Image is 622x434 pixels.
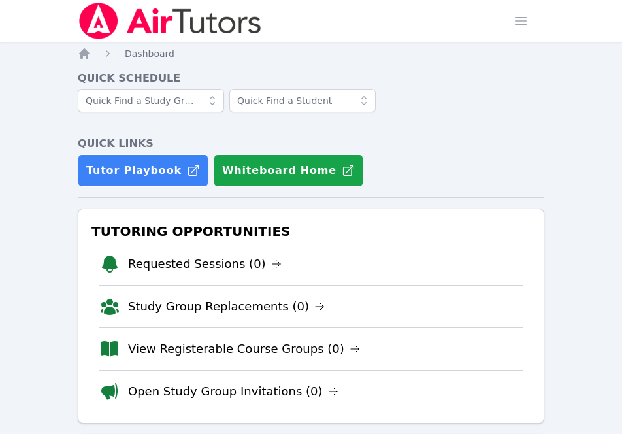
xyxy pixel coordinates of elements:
[78,71,544,86] h4: Quick Schedule
[128,340,360,358] a: View Registerable Course Groups (0)
[78,3,263,39] img: Air Tutors
[89,220,533,243] h3: Tutoring Opportunities
[78,136,544,152] h4: Quick Links
[229,89,376,112] input: Quick Find a Student
[125,48,174,59] span: Dashboard
[214,154,363,187] button: Whiteboard Home
[78,154,208,187] a: Tutor Playbook
[128,382,338,401] a: Open Study Group Invitations (0)
[125,47,174,60] a: Dashboard
[78,47,544,60] nav: Breadcrumb
[78,89,224,112] input: Quick Find a Study Group
[128,255,282,273] a: Requested Sessions (0)
[128,297,325,316] a: Study Group Replacements (0)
